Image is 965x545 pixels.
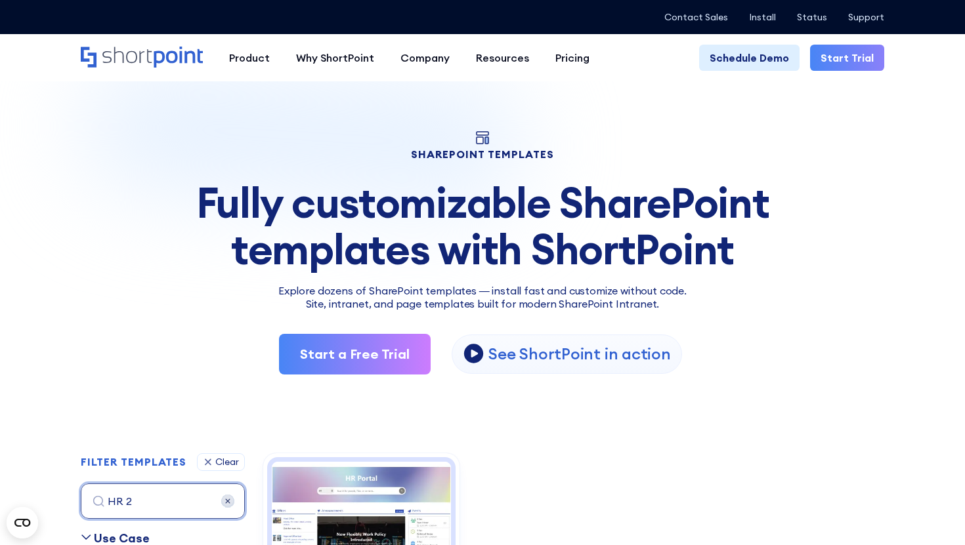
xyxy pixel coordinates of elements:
[899,482,965,545] iframe: Chat Widget
[848,12,884,22] a: Support
[476,50,529,66] div: Resources
[81,298,884,310] h2: Site, intranet, and page templates built for modern SharePoint Intranet.
[216,45,283,71] a: Product
[81,483,245,519] input: search all templates
[81,47,203,69] a: Home
[279,334,431,374] a: Start a Free Trial
[400,50,450,66] div: Company
[810,45,884,71] a: Start Trial
[81,150,884,159] h1: SHAREPOINT TEMPLATES
[749,12,776,22] a: Install
[797,12,827,22] a: Status
[542,45,603,71] a: Pricing
[555,50,590,66] div: Pricing
[81,283,884,298] p: Explore dozens of SharePoint templates — install fast and customize without code.
[699,45,800,71] a: Schedule Demo
[488,344,670,364] p: See ShortPoint in action
[81,180,884,272] div: Fully customizable SharePoint templates with ShortPoint
[81,456,186,467] div: FILTER TEMPLATES
[463,45,542,71] a: Resources
[664,12,728,22] a: Contact Sales
[221,495,234,508] img: 68a58870c1521e1d1adff54a_close.svg
[296,50,374,66] div: Why ShortPoint
[229,50,270,66] div: Product
[452,334,681,374] a: open lightbox
[387,45,463,71] a: Company
[215,457,239,466] div: Clear
[283,45,387,71] a: Why ShortPoint
[7,507,38,538] button: Open CMP widget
